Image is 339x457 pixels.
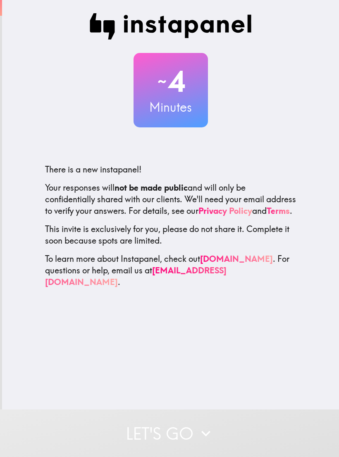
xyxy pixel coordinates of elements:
[45,265,227,287] a: [EMAIL_ADDRESS][DOMAIN_NAME]
[45,182,296,217] p: Your responses will and will only be confidentially shared with our clients. We'll need your emai...
[200,254,273,264] a: [DOMAIN_NAME]
[45,164,141,175] span: There is a new instapanel!
[90,13,252,40] img: Instapanel
[45,253,296,288] p: To learn more about Instapanel, check out . For questions or help, email us at .
[198,206,252,216] a: Privacy Policy
[115,182,188,193] b: not be made public
[267,206,290,216] a: Terms
[134,98,208,116] h3: Minutes
[156,69,168,94] span: ~
[45,223,296,246] p: This invite is exclusively for you, please do not share it. Complete it soon because spots are li...
[134,65,208,98] h2: 4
